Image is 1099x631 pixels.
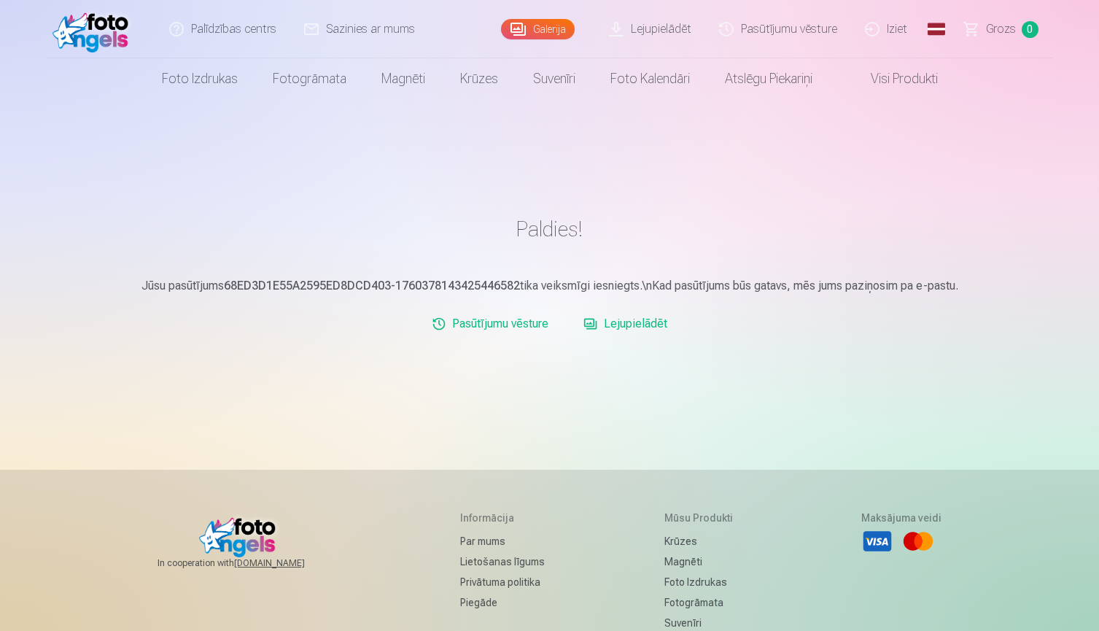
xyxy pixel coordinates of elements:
[460,572,545,592] a: Privātuma politika
[124,216,976,242] h1: Paldies!
[986,20,1016,38] span: Grozs
[426,309,554,338] a: Pasūtījumu vēsture
[516,58,593,99] a: Suvenīri
[664,531,741,551] a: Krūzes
[364,58,443,99] a: Magnēti
[664,592,741,613] a: Fotogrāmata
[460,592,545,613] a: Piegāde
[861,511,941,525] h5: Maksājuma veidi
[593,58,707,99] a: Foto kalendāri
[158,557,340,569] span: In cooperation with
[664,511,741,525] h5: Mūsu produkti
[460,511,545,525] h5: Informācija
[124,277,976,295] p: Jūsu pasūtījums tika veiksmīgi iesniegts.\nKad pasūtījums būs gatavs, mēs jums paziņosim pa e-pastu.
[460,551,545,572] a: Lietošanas līgums
[53,6,136,53] img: /fa1
[460,531,545,551] a: Par mums
[902,525,934,557] li: Mastercard
[144,58,255,99] a: Foto izdrukas
[443,58,516,99] a: Krūzes
[501,19,575,39] a: Galerija
[664,551,741,572] a: Magnēti
[1022,21,1038,38] span: 0
[861,525,893,557] li: Visa
[255,58,364,99] a: Fotogrāmata
[224,279,520,293] b: 68ED3D1E55A2595ED8DCD403-1760378143425446582
[830,58,955,99] a: Visi produkti
[707,58,830,99] a: Atslēgu piekariņi
[234,557,340,569] a: [DOMAIN_NAME]
[664,572,741,592] a: Foto izdrukas
[578,309,673,338] a: Lejupielādēt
